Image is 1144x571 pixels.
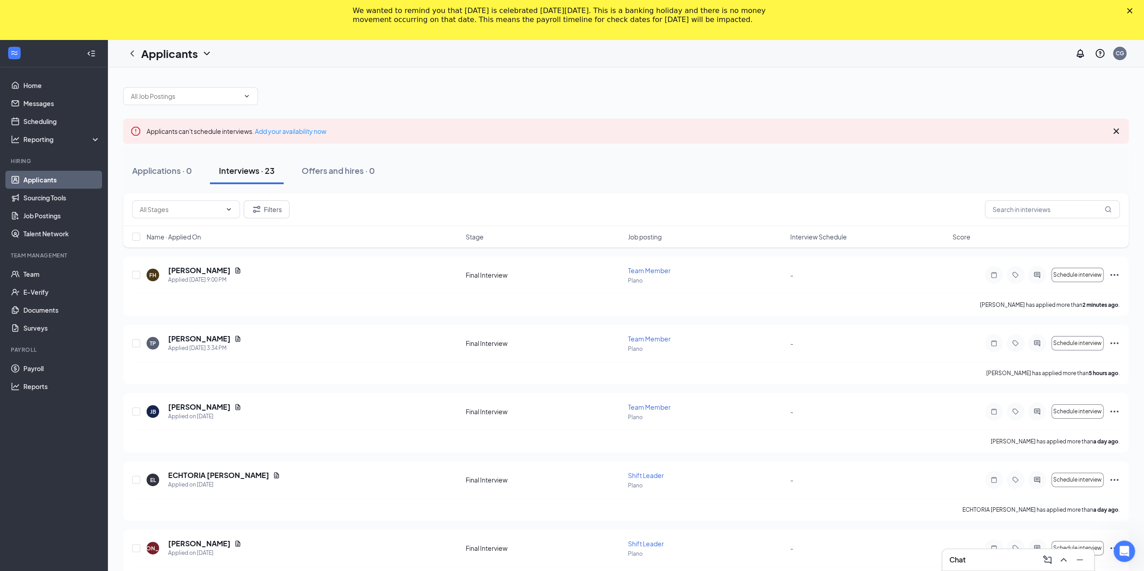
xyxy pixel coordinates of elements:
[988,271,999,279] svg: Note
[130,544,176,552] div: [PERSON_NAME]
[1109,406,1120,417] svg: Ellipses
[1109,270,1120,280] svg: Ellipses
[1032,271,1042,279] svg: ActiveChat
[168,539,231,549] h5: [PERSON_NAME]
[1056,553,1071,567] button: ChevronUp
[628,540,664,548] span: Shift Leader
[1089,370,1118,376] b: 5 hours ago
[1053,340,1102,346] span: Schedule interview
[150,408,156,416] div: JB
[87,49,96,58] svg: Collapse
[628,471,664,479] span: Shift Leader
[132,165,192,176] div: Applications · 0
[790,544,793,552] span: -
[11,135,20,144] svg: Analysis
[234,267,241,274] svg: Document
[1051,268,1104,282] button: Schedule interview
[23,377,100,395] a: Reports
[988,408,999,415] svg: Note
[149,271,156,279] div: FH
[127,48,138,59] svg: ChevronLeft
[1095,48,1105,59] svg: QuestionInfo
[1051,473,1104,487] button: Schedule interview
[1113,540,1135,562] iframe: Intercom live chat
[168,402,231,412] h5: [PERSON_NAME]
[234,335,241,342] svg: Document
[11,252,98,259] div: Team Management
[234,540,241,547] svg: Document
[628,550,785,558] p: Plano
[1010,340,1021,347] svg: Tag
[219,165,275,176] div: Interviews · 23
[988,476,999,483] svg: Note
[131,91,240,101] input: All Job Postings
[790,271,793,279] span: -
[628,232,662,241] span: Job posting
[225,206,232,213] svg: ChevronDown
[353,6,777,24] div: We wanted to remind you that [DATE] is celebrated [DATE][DATE]. This is a banking holiday and the...
[23,359,100,377] a: Payroll
[628,335,671,343] span: Team Member
[150,340,156,347] div: TP
[201,48,212,59] svg: ChevronDown
[1053,545,1102,551] span: Schedule interview
[628,413,785,421] p: Plano
[130,126,141,137] svg: Error
[23,94,100,112] a: Messages
[953,232,970,241] span: Score
[1032,340,1042,347] svg: ActiveChat
[1053,272,1102,278] span: Schedule interview
[1051,336,1104,350] button: Schedule interview
[1032,544,1042,552] svg: ActiveChat
[23,112,100,130] a: Scheduling
[23,189,100,207] a: Sourcing Tools
[985,200,1120,218] input: Search in interviews
[1058,554,1069,565] svg: ChevronUp
[243,93,250,100] svg: ChevronDown
[1073,553,1087,567] button: Minimize
[168,470,269,480] h5: ECHTORIA [PERSON_NAME]
[1093,438,1118,445] b: a day ago
[986,369,1120,377] p: [PERSON_NAME] has applied more than .
[1082,301,1118,308] b: 2 minutes ago
[988,544,999,552] svg: Note
[628,345,785,353] p: Plano
[10,49,19,58] svg: WorkstreamLogo
[1093,506,1118,513] b: a day ago
[255,127,326,135] a: Add your availability now
[1053,408,1102,415] span: Schedule interview
[790,476,793,484] span: -
[1109,474,1120,485] svg: Ellipses
[11,346,98,354] div: Payroll
[11,157,98,165] div: Hiring
[790,339,793,347] span: -
[1075,48,1086,59] svg: Notifications
[140,204,222,214] input: All Stages
[302,165,375,176] div: Offers and hires · 0
[962,506,1120,513] p: ECHTORIA [PERSON_NAME] has applied more than .
[168,480,280,489] div: Applied on [DATE]
[466,339,623,348] div: Final Interview
[466,544,623,553] div: Final Interview
[23,225,100,243] a: Talent Network
[23,207,100,225] a: Job Postings
[23,301,100,319] a: Documents
[628,403,671,411] span: Team Member
[251,204,262,215] svg: Filter
[1111,126,1122,137] svg: Cross
[23,76,100,94] a: Home
[23,283,100,301] a: E-Verify
[1010,544,1021,552] svg: Tag
[466,270,623,279] div: Final Interview
[466,232,484,241] span: Stage
[168,275,241,284] div: Applied [DATE] 9:00 PM
[23,319,100,337] a: Surveys
[168,412,241,421] div: Applied on [DATE]
[23,171,100,189] a: Applicants
[790,232,847,241] span: Interview Schedule
[1109,543,1120,553] svg: Ellipses
[1040,553,1055,567] button: ComposeMessage
[1116,49,1124,57] div: CG
[628,482,785,489] p: Plano
[234,403,241,411] svg: Document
